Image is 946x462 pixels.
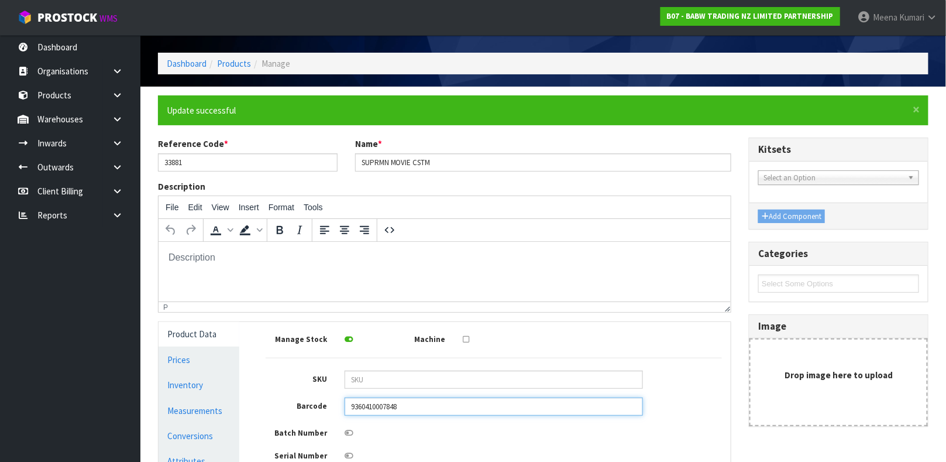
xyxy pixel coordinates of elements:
[355,220,374,240] button: Align right
[758,248,919,259] h3: Categories
[257,425,336,439] label: Batch Number
[758,144,919,155] h3: Kitsets
[161,220,181,240] button: Undo
[257,447,336,462] label: Serial Number
[159,322,239,346] a: Product Data
[181,220,201,240] button: Redo
[159,242,731,302] iframe: Rich Text Area. Press ALT-0 for help.
[159,424,239,448] a: Conversions
[270,220,290,240] button: Bold
[355,138,382,150] label: Name
[335,220,355,240] button: Align center
[315,220,335,240] button: Align left
[206,220,235,240] div: Text color
[262,58,290,69] span: Manage
[158,138,228,150] label: Reference Code
[163,303,168,312] div: p
[763,171,903,185] span: Select an Option
[158,153,338,172] input: Reference Code
[758,210,825,224] button: Add Component
[167,58,207,69] a: Dashboard
[212,203,229,212] span: View
[188,203,202,212] span: Edit
[99,13,118,24] small: WMS
[239,203,259,212] span: Insert
[758,321,919,332] h3: Image
[721,302,731,312] div: Resize
[899,12,924,23] span: Kumari
[355,153,732,172] input: Name
[345,398,643,416] input: Barcode
[269,203,294,212] span: Format
[235,220,264,240] div: Background color
[661,7,840,26] a: B07 - BABW TRADING NZ LIMITED PARTNERSHIP
[304,203,323,212] span: Tools
[18,10,32,25] img: cube-alt.png
[380,220,400,240] button: Source code
[257,398,336,412] label: Barcode
[290,220,309,240] button: Italic
[913,101,920,118] span: ×
[159,348,239,372] a: Prices
[159,373,239,397] a: Inventory
[257,331,336,345] label: Manage Stock
[345,371,643,389] input: SKU
[37,10,97,25] span: ProStock
[873,12,897,23] span: Meena
[166,203,179,212] span: File
[376,331,455,345] label: Machine
[217,58,251,69] a: Products
[667,11,834,21] strong: B07 - BABW TRADING NZ LIMITED PARTNERSHIP
[167,105,236,116] span: Update successful
[159,399,239,423] a: Measurements
[785,369,893,381] strong: Drop image here to upload
[257,371,336,385] label: SKU
[158,180,205,193] label: Description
